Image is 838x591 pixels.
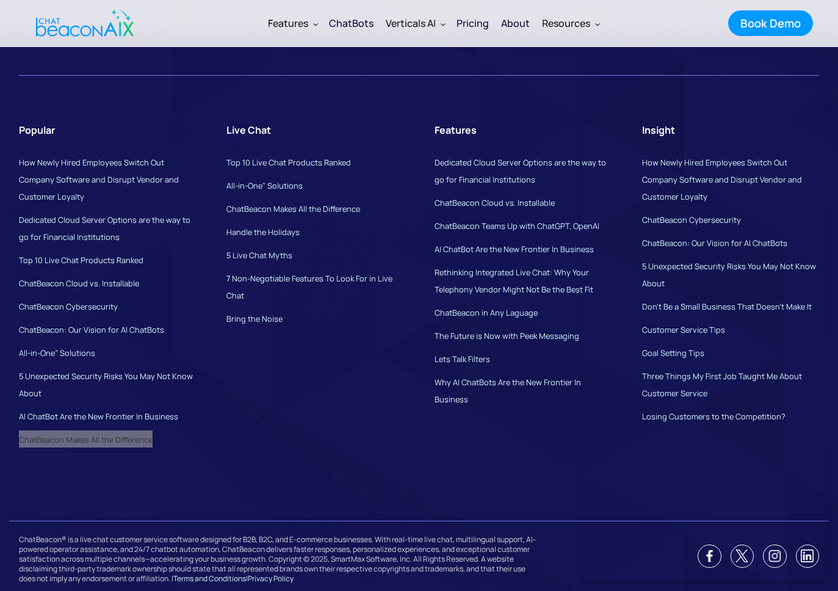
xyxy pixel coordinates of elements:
[457,15,489,32] div: Pricing
[19,371,193,399] a: 5 Unexpected Security Risks You May Not Know About
[435,377,581,405] a: Why AI ChatBots Are the New Frontier In Business
[313,21,318,26] img: Dropdown
[19,347,95,358] a: All-in-One” Solutions
[329,15,374,32] div: ChatBots
[262,9,323,38] div: Features
[19,255,143,266] a: Top 10 Live Chat Products Ranked
[595,21,600,26] img: Dropdown
[173,573,246,584] a: Terms and Conditions
[435,157,606,185] a: Dedicated Cloud Server Options are the way to go for Financial Institutions
[501,15,530,32] div: About
[226,120,271,140] div: Live Chat
[435,220,599,231] a: ChatBeacon Teams Up with ChatGPT, OpenAI
[19,324,164,335] a: ChatBeacon: Our Vision for AI ChatBots
[26,2,140,45] a: home
[19,120,55,140] div: Popular
[450,7,495,39] a: Pricing
[536,9,605,38] div: Resources
[226,313,283,324] a: Bring the Noise
[435,354,490,364] a: Lets Talk Filters
[19,411,178,422] a: AI ChatBot Are the New Frontier In Business
[19,301,118,312] a: ChatBeacon Cybersecurity
[740,15,801,31] div: Book Demo
[386,15,436,32] div: Verticals AI
[226,157,351,168] a: Top 10 Live Chat Products Ranked
[226,180,303,191] a: All-in-One” Solutions
[435,330,579,341] a: The Future is Now with Peek Messaging
[226,250,292,261] a: 5 Live Chat Myths
[380,9,450,38] div: Verticals AI
[248,573,294,584] a: Privacy Policy
[19,157,179,202] a: How Newly Hired Employees Switch Out Company Software and Disrupt Vendor and Customer Loyalty
[268,15,308,32] div: Features
[435,307,538,318] a: ChatBeacon in Any Laguage
[435,244,594,255] a: AI ChatBot Are the New Frontier In Business
[19,529,539,584] div: ChatBeacon® is a live chat customer service software designed for B2B, B2C, and E-commerce busine...
[542,15,590,32] div: Resources
[441,21,446,26] img: Dropdown
[19,278,139,289] a: ChatBeacon Cloud vs. Installable
[728,10,813,36] a: Book Demo
[582,79,826,581] iframe: ChatBeacon Live Chat Client
[226,203,360,214] a: ChatBeacon Makes All the Difference
[19,214,190,242] a: Dedicated Cloud Server Options are the way to go for Financial Institutions
[19,434,153,445] a: ChatBeacon Makes All the Difference
[495,7,536,39] a: About
[226,227,300,237] a: Handle the Holidays
[435,120,477,140] div: Features
[435,267,593,295] a: Rethinking Integrated Live Chat: Why Your Telephony Vendor Might Not Be the Best Fit
[435,197,555,208] a: ChatBeacon Cloud vs. Installable
[323,7,380,39] a: ChatBots
[226,273,392,301] a: 7 Non-Negotiable Features To Look For in Live Chat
